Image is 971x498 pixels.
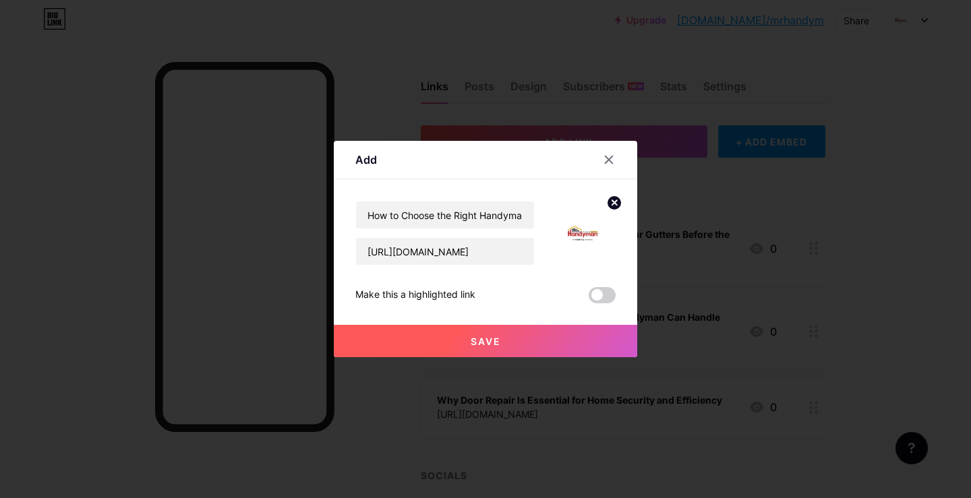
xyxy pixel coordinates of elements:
[356,238,534,265] input: URL
[355,152,377,168] div: Add
[334,325,637,357] button: Save
[355,287,475,303] div: Make this a highlighted link
[356,201,534,228] input: Title
[551,201,616,266] img: link_thumbnail
[471,336,501,347] span: Save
